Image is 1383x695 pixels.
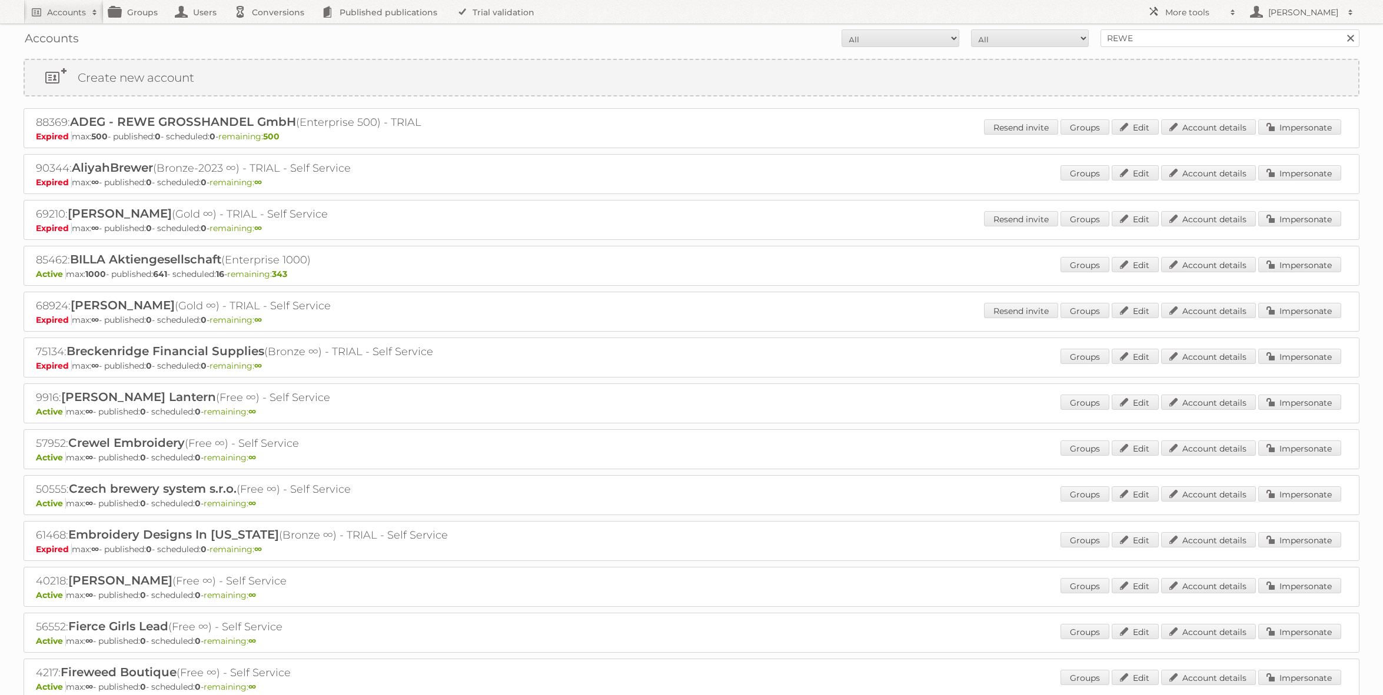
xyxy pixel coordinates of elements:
a: Groups [1060,578,1109,593]
span: [PERSON_NAME] Lantern [61,390,216,404]
strong: ∞ [85,452,93,463]
p: max: - published: - scheduled: - [36,177,1347,188]
a: Account details [1161,486,1256,502]
p: max: - published: - scheduled: - [36,131,1347,142]
a: Resend invite [984,211,1058,226]
strong: 0 [146,315,152,325]
a: Impersonate [1258,624,1341,639]
span: Active [36,681,66,692]
a: Impersonate [1258,395,1341,410]
span: remaining: [210,223,262,233]
span: ADEG - REWE GROSSHANDEL GmbH [70,115,296,129]
p: max: - published: - scheduled: - [36,360,1347,371]
a: Edit [1112,257,1159,272]
span: [PERSON_NAME] [68,573,172,587]
strong: ∞ [85,590,93,600]
strong: 0 [146,223,152,233]
strong: ∞ [91,360,99,371]
span: [PERSON_NAME] [68,206,172,220]
a: Edit [1112,165,1159,181]
span: [PERSON_NAME] [71,298,175,312]
strong: ∞ [254,544,262,554]
a: Edit [1112,119,1159,135]
strong: 0 [140,590,146,600]
span: Active [36,406,66,417]
span: remaining: [210,544,262,554]
span: Active [36,636,66,646]
strong: ∞ [91,223,99,233]
strong: 641 [153,269,167,279]
a: Edit [1112,303,1159,318]
span: Fireweed Boutique [61,665,177,679]
a: Edit [1112,440,1159,456]
p: max: - published: - scheduled: - [36,681,1347,692]
span: remaining: [204,452,256,463]
h2: 40218: (Free ∞) - Self Service [36,573,448,589]
a: Impersonate [1258,349,1341,364]
span: remaining: [204,636,256,646]
a: Account details [1161,165,1256,181]
a: Account details [1161,211,1256,226]
strong: 0 [140,452,146,463]
a: Account details [1161,395,1256,410]
a: Groups [1060,670,1109,685]
a: Edit [1112,395,1159,410]
strong: 0 [140,406,146,417]
span: remaining: [204,406,256,417]
span: remaining: [210,360,262,371]
a: Create new account [25,60,1358,95]
span: remaining: [204,498,256,509]
span: remaining: [210,315,262,325]
p: max: - published: - scheduled: - [36,452,1347,463]
a: Impersonate [1258,303,1341,318]
strong: ∞ [248,406,256,417]
span: Active [36,269,66,279]
strong: 0 [195,406,201,417]
h2: 4217: (Free ∞) - Self Service [36,665,448,680]
strong: 0 [146,177,152,188]
a: Edit [1112,624,1159,639]
span: Fierce Girls Lead [68,619,168,633]
a: Impersonate [1258,257,1341,272]
a: Account details [1161,440,1256,456]
strong: 0 [201,223,207,233]
strong: 0 [195,636,201,646]
a: Groups [1060,440,1109,456]
span: Expired [36,223,72,233]
span: BILLA Aktiengesellschaft [70,252,221,266]
span: remaining: [204,681,256,692]
span: remaining: [218,131,280,142]
span: Expired [36,360,72,371]
h2: 85462: (Enterprise 1000) [36,252,448,268]
a: Groups [1060,165,1109,181]
strong: ∞ [91,544,99,554]
span: Active [36,590,66,600]
strong: 0 [140,636,146,646]
a: Groups [1060,624,1109,639]
span: Breckenridge Financial Supplies [67,344,264,358]
a: Account details [1161,349,1256,364]
strong: 0 [201,315,207,325]
h2: 90344: (Bronze-2023 ∞) - TRIAL - Self Service [36,161,448,176]
a: Groups [1060,119,1109,135]
h2: 61468: (Bronze ∞) - TRIAL - Self Service [36,527,448,543]
strong: ∞ [254,223,262,233]
a: Impersonate [1258,211,1341,226]
h2: 9916: (Free ∞) - Self Service [36,390,448,405]
span: AliyahBrewer [72,161,153,175]
strong: ∞ [254,315,262,325]
strong: ∞ [248,636,256,646]
h2: Accounts [47,6,86,18]
strong: 500 [91,131,108,142]
strong: 500 [263,131,280,142]
a: Edit [1112,486,1159,502]
a: Impersonate [1258,670,1341,685]
p: max: - published: - scheduled: - [36,406,1347,417]
span: Expired [36,131,72,142]
strong: 0 [201,360,207,371]
h2: [PERSON_NAME] [1265,6,1342,18]
a: Edit [1112,532,1159,547]
span: Czech brewery system s.r.o. [69,482,237,496]
strong: 1000 [85,269,106,279]
a: Account details [1161,624,1256,639]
